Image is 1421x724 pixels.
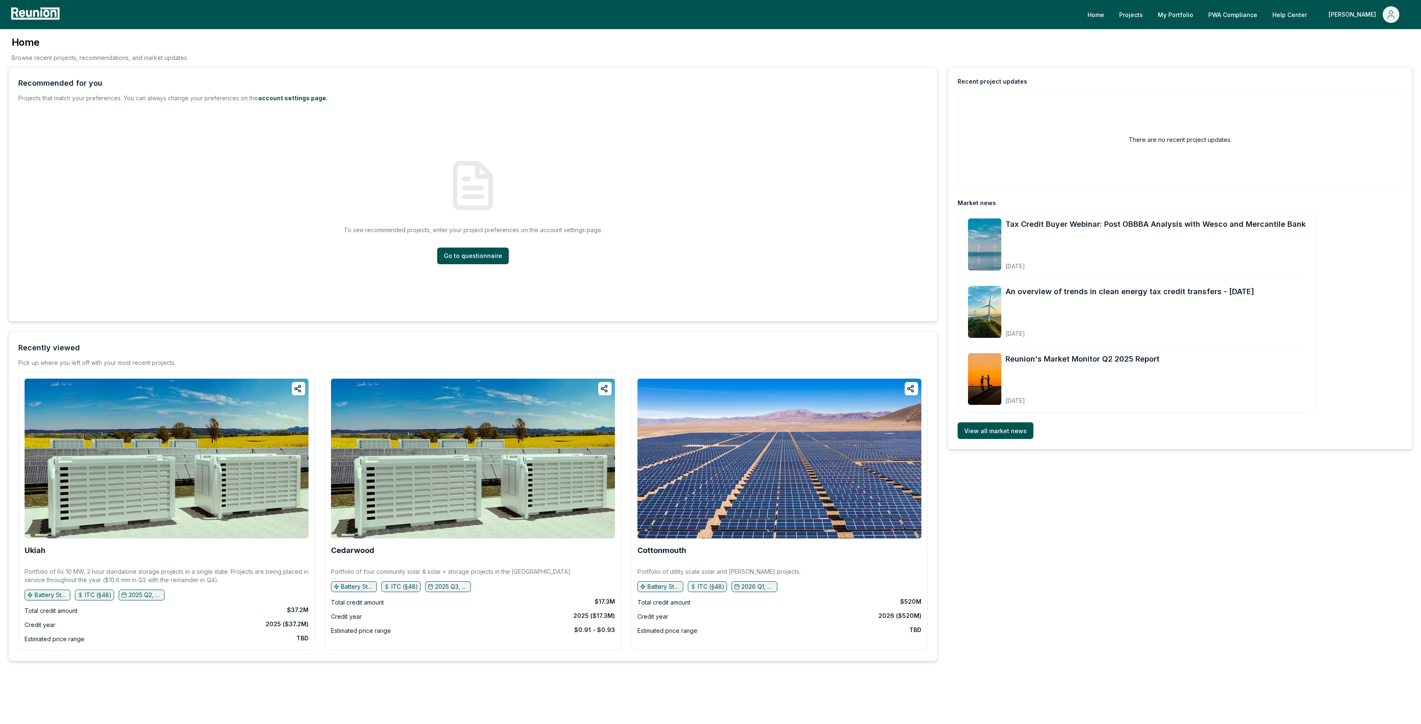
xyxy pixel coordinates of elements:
div: $37.2M [287,606,309,614]
a: Reunion's Market Monitor Q2 2025 Report [1005,353,1160,365]
a: PWA Compliance [1202,6,1264,23]
img: Tax Credit Buyer Webinar: Post OBBBA Analysis with Wesco and Mercantile Bank [968,218,1001,270]
p: Portfolio of utility scale solar and [PERSON_NAME] projects. [637,568,801,576]
div: Credit year [637,612,668,622]
img: Reunion's Market Monitor Q2 2025 Report [968,353,1001,405]
img: An overview of trends in clean energy tax credit transfers - August 2025 [968,286,1001,338]
p: Portfolio of 6x 10 MW, 2 hour standalone storage projects in a single state. Projects are being p... [25,568,309,584]
img: Cedarwood [331,379,615,538]
div: [PERSON_NAME] [1329,6,1379,23]
a: Tax Credit Buyer Webinar: Post OBBBA Analysis with Wesco and Mercantile Bank [1005,218,1306,230]
p: To see recommended projects, enter your project preferences on the account settings page. [344,226,602,234]
div: Pick up where you left off with your most recent projects. [18,359,176,367]
a: Home [1081,6,1111,23]
p: ITC (§48) [391,583,418,591]
button: Battery Storage [25,590,70,600]
b: Cedarwood [331,546,374,555]
button: Battery Storage, Solar (Utility) [637,581,683,592]
div: [DATE] [1005,390,1160,405]
div: Market news [958,199,996,207]
nav: Main [1081,6,1413,23]
div: Estimated price range [25,634,85,644]
a: Ukiah [25,546,45,555]
p: 2026 Q1, 2026 Q3, 2026 Q4 [742,583,775,591]
button: 2025 Q3, 2025 Q4 [425,581,471,592]
button: [PERSON_NAME] [1322,6,1406,23]
p: Battery Storage, Solar (Community) [341,583,374,591]
b: Ukiah [25,546,45,555]
div: Estimated price range [331,626,391,636]
button: Battery Storage, Solar (Community) [331,581,377,592]
a: An overview of trends in clean energy tax credit transfers - [DATE] [1005,286,1254,298]
div: TBD [909,626,921,634]
h3: Home [12,36,188,49]
div: $520M [900,598,921,606]
p: Battery Storage, Solar (Utility) [647,583,681,591]
div: Recently viewed [18,342,80,354]
p: ITC (§48) [698,583,724,591]
div: TBD [296,634,309,642]
div: Total credit amount [25,606,77,616]
p: 2025 Q3, 2025 Q4 [435,583,468,591]
p: Battery Storage [35,591,68,599]
a: Cedarwood [331,546,374,555]
button: 2025 Q2, 2025 Q4 [119,590,164,600]
img: Ukiah [25,379,309,538]
div: Credit year [25,620,55,630]
div: Estimated price range [637,626,697,636]
img: Cottonmouth [637,379,921,538]
div: 2025 ($17.3M) [573,612,615,620]
div: 2026 ($520M) [878,612,921,620]
div: [DATE] [1005,323,1254,338]
a: View all market news [958,422,1033,439]
a: Projects [1112,6,1150,23]
div: Credit year [331,612,362,622]
a: Cottonmouth [637,546,686,555]
div: Total credit amount [637,598,690,607]
a: account settings page. [258,94,328,102]
div: $17.3M [595,598,615,606]
div: Recent project updates [958,77,1027,86]
p: 2025 Q2, 2025 Q4 [129,591,162,599]
div: 2025 ($37.2M) [266,620,309,628]
b: Cottonmouth [637,546,686,555]
a: Go to questionnaire [437,248,509,264]
button: 2026 Q1, 2026 Q3, 2026 Q4 [732,581,777,592]
div: [DATE] [1005,256,1306,270]
a: My Portfolio [1151,6,1200,23]
span: Projects that match your preferences. You can always change your preferences on the [18,94,258,102]
h2: There are no recent project updates. [1129,135,1232,144]
div: $0.91 - $0.93 [574,626,615,634]
p: Browse recent projects, recommendations, and market updates. [12,53,188,62]
p: ITC (§48) [85,591,112,599]
div: Recommended for you [18,77,102,89]
div: Total credit amount [331,598,384,607]
p: Portfolio of four community solar & solar + storage projects in the [GEOGRAPHIC_DATA]. [331,568,572,576]
a: Help Center [1266,6,1314,23]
